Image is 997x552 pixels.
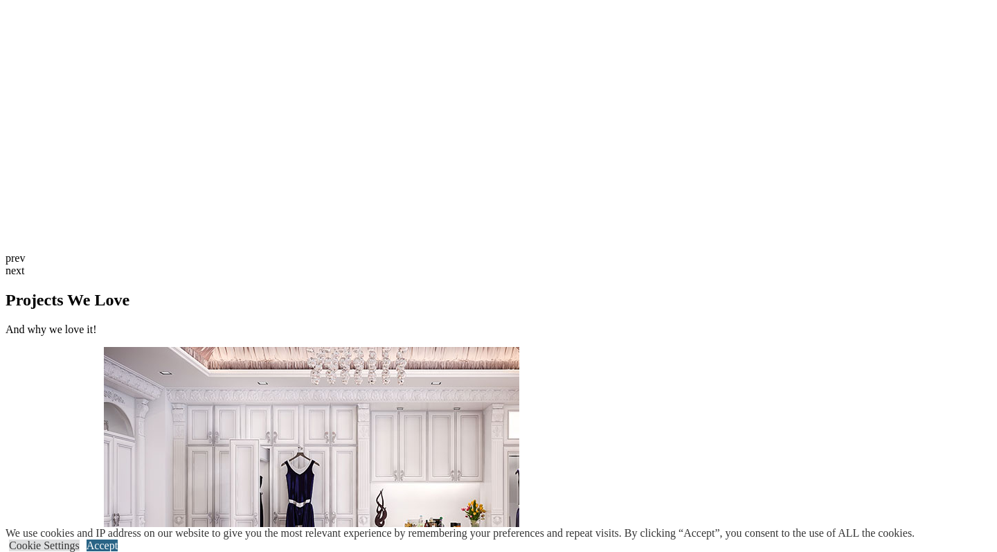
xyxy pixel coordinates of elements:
div: next [6,265,991,277]
a: Accept [87,540,118,551]
h2: Projects We Love [6,291,991,310]
a: Cookie Settings [9,540,80,551]
div: prev [6,252,991,265]
div: We use cookies and IP address on our website to give you the most relevant experience by remember... [6,527,915,540]
p: And why we love it! [6,323,991,336]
